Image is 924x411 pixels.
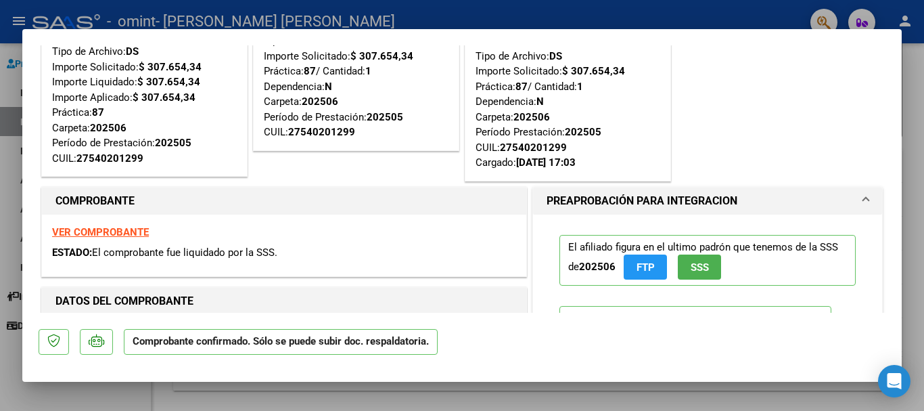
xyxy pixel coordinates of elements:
div: Tipo de Archivo: Importe Solicitado: Importe Liquidado: Importe Aplicado: Práctica: Carpeta: Perí... [52,44,237,166]
strong: 202505 [155,137,191,149]
strong: 1 [577,81,583,93]
strong: $ 307.654,34 [133,91,195,104]
strong: 202506 [302,95,338,108]
div: Open Intercom Messenger [878,365,910,397]
strong: 87 [304,65,316,77]
div: Tipo de Archivo: Importe Solicitado: Práctica: / Cantidad: Dependencia: Carpeta: Período de Prest... [264,33,448,140]
span: ESTADO: [52,246,92,259]
div: 27540201299 [288,125,355,140]
strong: $ 307.654,34 [562,65,625,77]
div: Tipo de Archivo: Importe Solicitado: Práctica: / Cantidad: Dependencia: Carpeta: Período Prestaci... [476,33,660,171]
strong: 202505 [367,111,403,123]
p: El afiliado figura en el ultimo padrón que tenemos de la SSS de [559,235,856,286]
strong: 202505 [565,126,601,138]
p: Comprobante confirmado. Sólo se puede subir doc. respaldatoria. [124,329,438,355]
a: VER COMPROBANTE [52,226,149,238]
strong: N [536,95,544,108]
strong: 1 [365,65,371,77]
strong: 202505 [786,312,823,324]
strong: COMPROBANTE [55,194,135,207]
div: 27540201299 [76,151,143,167]
span: FTP [637,261,655,274]
strong: $ 307.654,34 [139,61,202,73]
strong: [DATE] 17:03 [516,156,576,169]
strong: N [325,81,332,93]
strong: DATOS DEL COMPROBANTE [55,295,193,307]
strong: $ 307.654,34 [137,76,200,88]
mat-expansion-panel-header: PREAPROBACIÓN PARA INTEGRACION [533,188,882,215]
strong: $ 307.654,34 [350,50,413,62]
strong: 87 [92,106,104,118]
div: 27540201299 [500,140,567,156]
strong: 87 [515,81,528,93]
h1: PREAPROBACIÓN PARA INTEGRACION [547,193,737,209]
button: SSS [678,255,721,280]
span: SSS [691,261,709,274]
strong: 202506 [90,122,126,134]
strong: DS [126,45,139,58]
strong: DS [549,50,562,62]
strong: 202506 [513,111,550,123]
strong: 202506 [579,261,616,273]
button: FTP [624,255,667,280]
span: El comprobante fue liquidado por la SSS. [92,246,277,259]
